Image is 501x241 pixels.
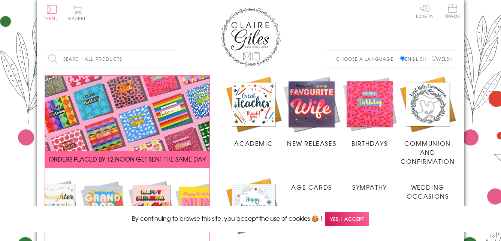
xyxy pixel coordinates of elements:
[67,6,88,21] button: Basket
[445,4,461,20] a: Trade
[341,177,399,192] a: Sympathy
[225,75,283,148] a: Academic
[351,139,387,148] span: Birthdays
[45,5,59,21] button: Menu
[283,75,341,148] a: New Releases
[401,139,455,166] span: Communion and Confirmation
[341,75,399,148] a: Birthdays
[45,51,176,67] input: Search all products
[234,139,273,148] span: Academic
[291,183,332,192] span: Age Cards
[399,75,457,166] a: Communion and Confirmation
[352,183,387,192] span: Sympathy
[49,154,206,163] span: ORDERS PLACED BY 12 NOON GET SENT THE SAME DAY
[432,56,437,61] input: Welsh
[416,4,434,18] a: Log In
[432,55,453,62] label: Welsh
[445,4,461,18] span: Trade
[407,183,449,201] span: Wedding Occasions
[325,212,369,226] span: Yes, I accept
[168,51,176,67] input: Search
[400,56,405,61] input: English
[400,55,430,62] label: English
[45,15,59,22] span: Menu
[283,177,341,192] a: Age Cards
[336,55,399,62] p: Choose a language:
[287,139,336,148] span: New Releases
[221,7,281,67] img: Claire Giles Greetings Cards
[399,177,457,201] a: Wedding Occasions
